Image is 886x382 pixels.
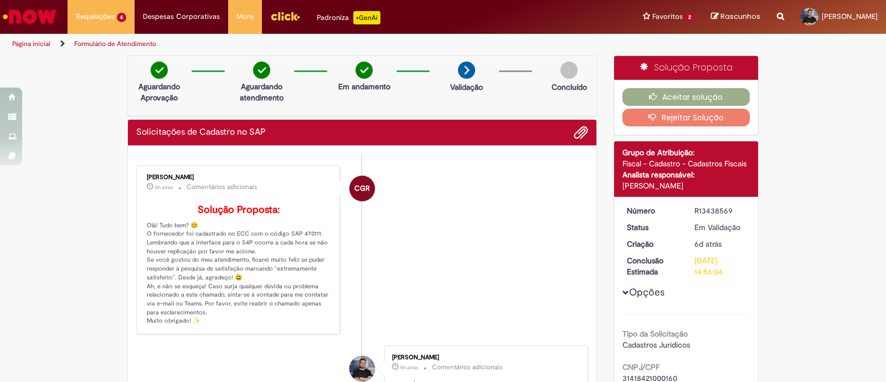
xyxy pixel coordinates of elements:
[400,364,418,371] time: 27/08/2025 12:35:22
[8,34,583,54] ul: Trilhas de página
[338,81,390,92] p: Em andamento
[619,255,687,277] dt: Conclusão Estimada
[432,363,503,372] small: Comentários adicionais
[720,11,760,22] span: Rascunhos
[622,362,660,372] b: CNPJ/CPF
[622,329,688,339] b: Tipo da Solicitação
[253,62,270,79] img: check-circle-green.png
[147,205,331,325] p: Olá! Tudo bem? 😊 O fornecedor foi cadastrado no ECC com o código SAP 470111. Lembrando que a inte...
[622,180,750,191] div: [PERSON_NAME]
[622,158,750,169] div: Fiscal - Cadastro - Cadastros Fiscais
[147,174,331,181] div: [PERSON_NAME]
[685,13,694,22] span: 2
[560,62,578,79] img: img-circle-grey.png
[392,354,576,361] div: [PERSON_NAME]
[356,62,373,79] img: check-circle-green.png
[622,340,690,350] span: Cadastros Jurídicos
[349,356,375,381] div: Lucas Alexandre Grahl Ribeiro
[619,222,687,233] dt: Status
[458,62,475,79] img: arrow-next.png
[694,255,746,277] div: [DATE] 14:56:04
[349,176,375,201] div: Camila Garcia Rafael
[619,205,687,216] dt: Número
[155,184,173,191] time: 27/08/2025 13:12:07
[353,11,380,24] p: +GenAi
[711,12,760,22] a: Rascunhos
[622,169,750,180] div: Analista responsável:
[270,8,300,24] img: click_logo_yellow_360x200.png
[552,82,587,93] p: Concluído
[155,184,173,191] span: 5h atrás
[198,203,280,216] b: Solução Proposta:
[187,182,257,192] small: Comentários adicionais
[622,147,750,158] div: Grupo de Atribuição:
[652,11,683,22] span: Favoritos
[450,82,483,93] p: Validação
[12,39,50,48] a: Página inicial
[622,88,750,106] button: Aceitar solução
[236,11,254,22] span: More
[694,239,722,249] span: 6d atrás
[400,364,418,371] span: 5h atrás
[694,205,746,216] div: R13438569
[1,6,58,28] img: ServiceNow
[143,11,220,22] span: Despesas Corporativas
[354,175,370,202] span: CGR
[151,62,168,79] img: check-circle-green.png
[822,12,878,21] span: [PERSON_NAME]
[694,222,746,233] div: Em Validação
[317,11,380,24] div: Padroniza
[136,128,266,137] h2: Solicitações de Cadastro no SAP Histórico de tíquete
[74,39,156,48] a: Formulário de Atendimento
[235,81,289,103] p: Aguardando atendimento
[619,238,687,249] dt: Criação
[694,238,746,249] div: 22/08/2025 09:01:38
[614,56,759,80] div: Solução Proposta
[132,81,186,103] p: Aguardando Aprovação
[117,13,126,22] span: 6
[574,125,588,140] button: Adicionar anexos
[76,11,115,22] span: Requisições
[622,109,750,126] button: Rejeitar Solução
